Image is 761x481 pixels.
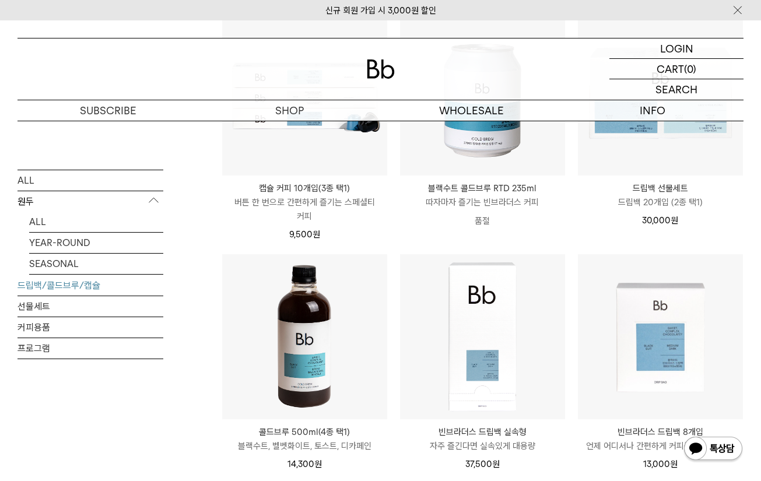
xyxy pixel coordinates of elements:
[222,181,387,223] a: 캡슐 커피 10개입(3종 택1) 버튼 한 번으로 간편하게 즐기는 스페셜티 커피
[222,254,387,419] a: 콜드브루 500ml(4종 택1)
[657,59,684,79] p: CART
[655,79,697,100] p: SEARCH
[643,459,678,469] span: 13,000
[671,215,678,226] span: 원
[578,181,743,195] p: 드립백 선물세트
[29,253,163,273] a: SEASONAL
[578,439,743,453] p: 언제 어디서나 간편하게 커피를 즐기는 방법
[660,38,693,58] p: LOGIN
[642,215,678,226] span: 30,000
[17,296,163,316] a: 선물세트
[683,436,744,464] img: 카카오톡 채널 1:1 채팅 버튼
[222,425,387,453] a: 콜드브루 500ml(4종 택1) 블랙수트, 벨벳화이트, 토스트, 디카페인
[400,425,565,439] p: 빈브라더스 드립백 실속형
[367,59,395,79] img: 로고
[325,5,436,16] a: 신규 회원 가입 시 3,000원 할인
[222,439,387,453] p: 블랙수트, 벨벳화이트, 토스트, 디카페인
[609,59,744,79] a: CART (0)
[29,232,163,252] a: YEAR-ROUND
[578,425,743,439] p: 빈브라더스 드립백 8개입
[400,425,565,453] a: 빈브라더스 드립백 실속형 자주 즐긴다면 실속있게 대용량
[199,100,380,121] a: SHOP
[578,425,743,453] a: 빈브라더스 드립백 8개입 언제 어디서나 간편하게 커피를 즐기는 방법
[222,425,387,439] p: 콜드브루 500ml(4종 택1)
[17,338,163,358] a: 프로그램
[17,100,199,121] a: SUBSCRIBE
[609,38,744,59] a: LOGIN
[492,459,500,469] span: 원
[289,229,320,240] span: 9,500
[400,181,565,209] a: 블랙수트 콜드브루 RTD 235ml 따자마자 즐기는 빈브라더스 커피
[400,209,565,233] p: 품절
[684,59,696,79] p: (0)
[222,181,387,195] p: 캡슐 커피 10개입(3종 택1)
[222,254,387,419] img: 1000000036_add2_070.png
[17,170,163,190] a: ALL
[287,459,322,469] span: 14,300
[670,459,678,469] span: 원
[400,181,565,195] p: 블랙수트 콜드브루 RTD 235ml
[465,459,500,469] span: 37,500
[578,254,743,419] img: 빈브라더스 드립백 8개입
[313,229,320,240] span: 원
[222,195,387,223] p: 버튼 한 번으로 간편하게 즐기는 스페셜티 커피
[578,181,743,209] a: 드립백 선물세트 드립백 20개입 (2종 택1)
[17,317,163,337] a: 커피용품
[562,100,744,121] p: INFO
[400,195,565,209] p: 따자마자 즐기는 빈브라더스 커피
[400,254,565,419] img: 빈브라더스 드립백 실속형
[314,459,322,469] span: 원
[400,439,565,453] p: 자주 즐긴다면 실속있게 대용량
[17,191,163,212] p: 원두
[29,211,163,231] a: ALL
[381,100,562,121] p: WHOLESALE
[578,195,743,209] p: 드립백 20개입 (2종 택1)
[17,275,163,295] a: 드립백/콜드브루/캡슐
